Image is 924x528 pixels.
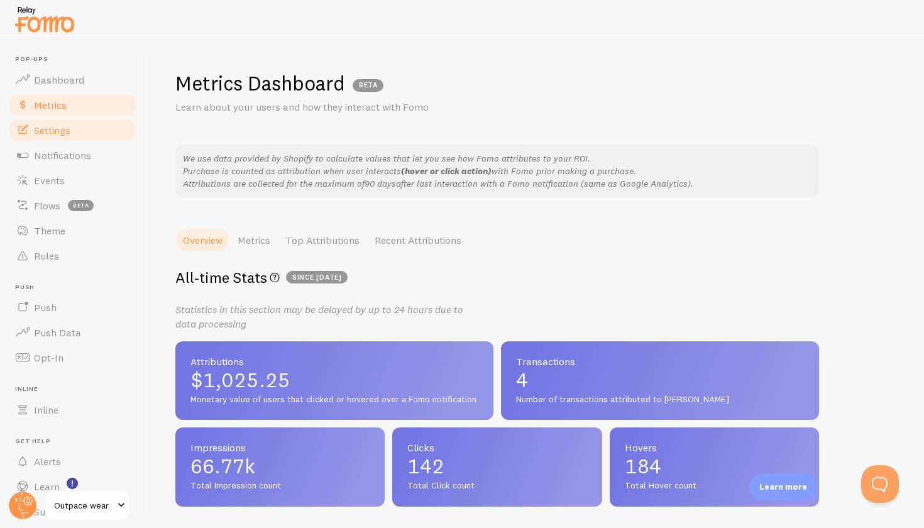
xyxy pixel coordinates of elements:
[15,437,137,446] span: Get Help
[175,303,463,330] i: Statistics in this section may be delayed by up to 24 hours due to data processing
[407,456,586,476] span: 142
[190,443,370,453] span: Impressions
[8,474,137,499] a: Learn
[8,345,137,370] a: Opt-In
[34,480,60,493] span: Learn
[190,456,370,476] span: 66.77k
[367,228,469,253] a: Recent Attributions
[625,456,804,476] span: 184
[190,356,478,366] span: Attributions
[175,268,819,287] h2: All-time Stats
[8,193,137,218] a: Flows beta
[34,74,84,86] span: Dashboard
[759,481,807,493] p: Learn more
[67,478,78,489] svg: <p>Watch New Feature Tutorials!</p>
[34,149,91,162] span: Notifications
[190,480,370,492] span: Total Impression count
[8,168,137,193] a: Events
[34,326,81,339] span: Push Data
[54,498,114,513] span: Outpace wear
[34,351,63,364] span: Opt-In
[15,283,137,292] span: Push
[13,3,76,35] img: fomo-relay-logo-orange.svg
[68,200,94,211] span: beta
[516,356,804,366] span: Transactions
[8,449,137,474] a: Alerts
[8,143,137,168] a: Notifications
[175,70,345,96] h1: Metrics Dashboard
[34,250,59,262] span: Rules
[353,79,383,92] span: BETA
[45,490,130,520] a: Outpace wear
[401,165,492,177] b: (hover or click action)
[365,178,396,189] em: 90 days
[861,465,899,503] iframe: Help Scout Beacon - Open
[8,295,137,320] a: Push
[278,228,367,253] a: Top Attributions
[8,67,137,92] a: Dashboard
[34,99,67,111] span: Metrics
[15,385,137,393] span: Inline
[190,370,478,390] span: $1,025.25
[8,397,137,422] a: Inline
[230,228,278,253] a: Metrics
[34,455,61,468] span: Alerts
[407,480,586,492] span: Total Click count
[34,124,70,136] span: Settings
[286,271,348,283] span: since [DATE]
[625,443,804,453] span: Hovers
[15,55,137,63] span: Pop-ups
[8,243,137,268] a: Rules
[516,370,804,390] span: 4
[190,394,478,405] span: Monetary value of users that clicked or hovered over a Fomo notification
[8,92,137,118] a: Metrics
[34,404,58,416] span: Inline
[34,174,65,187] span: Events
[8,218,137,243] a: Theme
[516,394,804,405] span: Number of transactions attributed to [PERSON_NAME]
[625,480,804,492] span: Total Hover count
[407,443,586,453] span: Clicks
[8,118,137,143] a: Settings
[175,100,477,114] p: Learn about your users and how they interact with Fomo
[175,228,230,253] a: Overview
[34,301,57,314] span: Push
[183,152,811,190] p: We use data provided by Shopify to calculate values that let you see how Fomo attributes to your ...
[8,320,137,345] a: Push Data
[34,199,60,212] span: Flows
[749,473,817,500] div: Learn more
[34,224,65,237] span: Theme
